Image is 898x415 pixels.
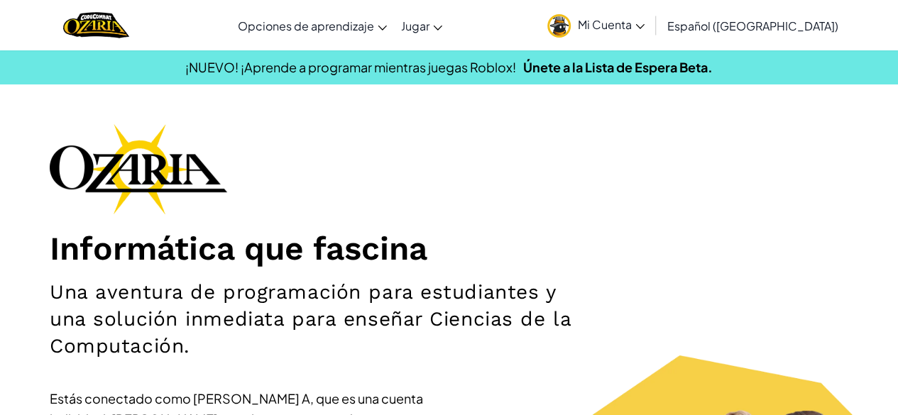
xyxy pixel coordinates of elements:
a: Mi Cuenta [540,3,652,48]
font: Mi Cuenta [578,17,632,32]
font: Jugar [401,18,429,33]
img: avatar [547,14,571,38]
a: Jugar [394,6,449,45]
font: Una aventura de programación para estudiantes y una solución inmediata para enseñar Ciencias de l... [50,280,571,358]
img: Hogar [63,11,129,40]
a: Únete a la Lista de Espera Beta. [523,59,713,75]
font: Opciones de aprendizaje [238,18,374,33]
img: Logotipo de la marca Ozaria [50,123,227,214]
font: Informática que fascina [50,229,427,267]
font: Español ([GEOGRAPHIC_DATA]) [667,18,838,33]
a: Opciones de aprendizaje [231,6,394,45]
a: Logotipo de Ozaria de CodeCombat [63,11,129,40]
font: ¡NUEVO! ¡Aprende a programar mientras juegas Roblox! [185,59,516,75]
a: Español ([GEOGRAPHIC_DATA]) [660,6,845,45]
